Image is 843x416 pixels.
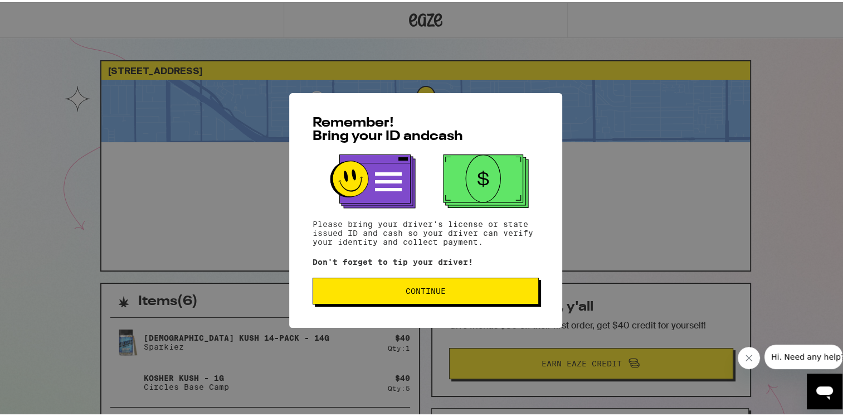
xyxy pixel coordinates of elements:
p: Don't forget to tip your driver! [313,255,539,264]
iframe: Close message [738,345,760,367]
span: Remember! Bring your ID and cash [313,114,463,141]
span: Continue [406,285,446,293]
span: Hi. Need any help? [7,8,80,17]
p: Please bring your driver's license or state issued ID and cash so your driver can verify your ide... [313,217,539,244]
iframe: Button to launch messaging window [807,371,842,407]
button: Continue [313,275,539,302]
iframe: Message from company [764,342,842,367]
